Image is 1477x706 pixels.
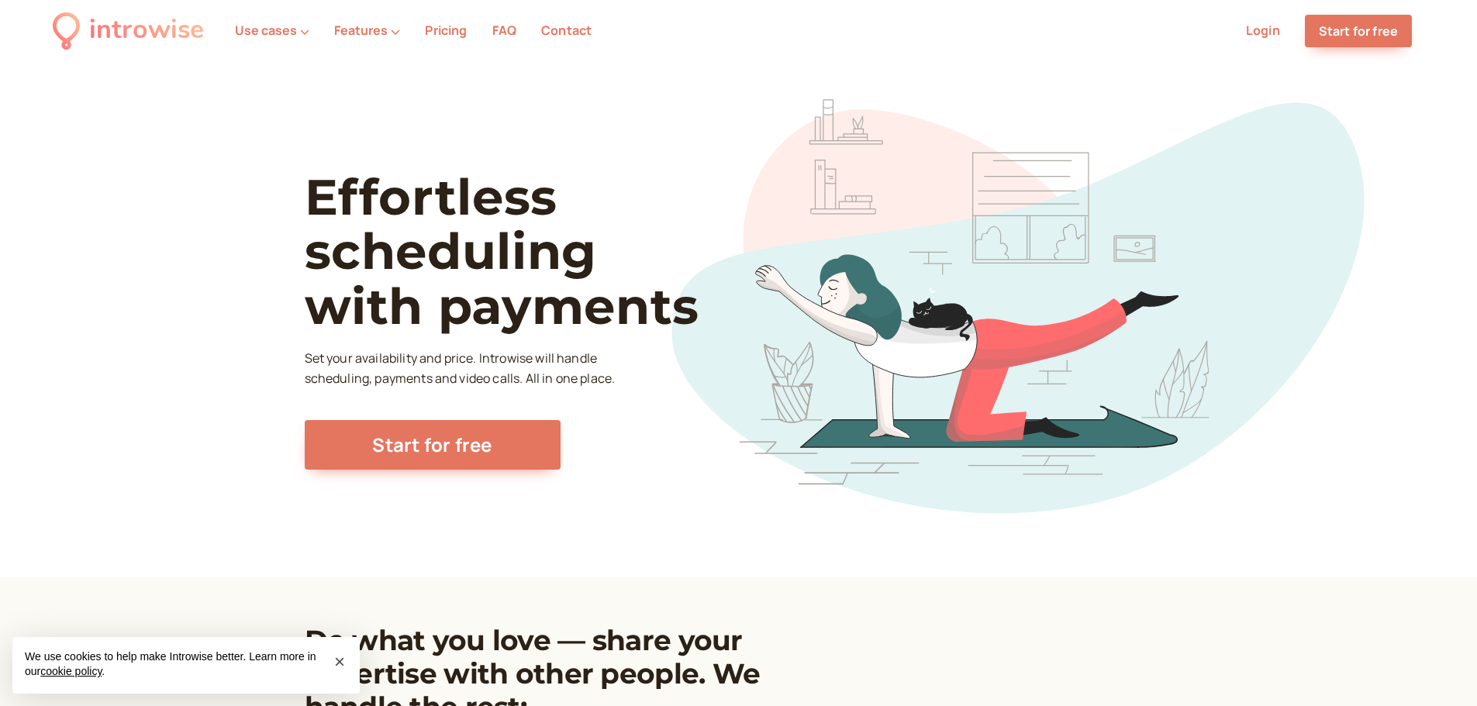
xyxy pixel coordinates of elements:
a: Start for free [1305,15,1412,47]
div: introwise [89,9,204,52]
button: Use cases [235,23,309,37]
span: × [334,651,345,672]
a: Contact [541,22,592,39]
div: We use cookies to help make Introwise better. Learn more in our . [12,637,360,694]
p: Set your availability and price. Introwise will handle scheduling, payments and video calls. All ... [305,349,619,389]
button: Features [334,23,400,37]
a: cookie policy [40,665,102,677]
h1: Effortless scheduling with payments [305,170,755,333]
button: Close this notice [327,649,352,674]
a: Login [1246,22,1280,39]
a: FAQ [492,22,516,39]
a: Start for free [305,420,561,470]
a: Pricing [425,22,467,39]
a: introwise [53,9,204,52]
